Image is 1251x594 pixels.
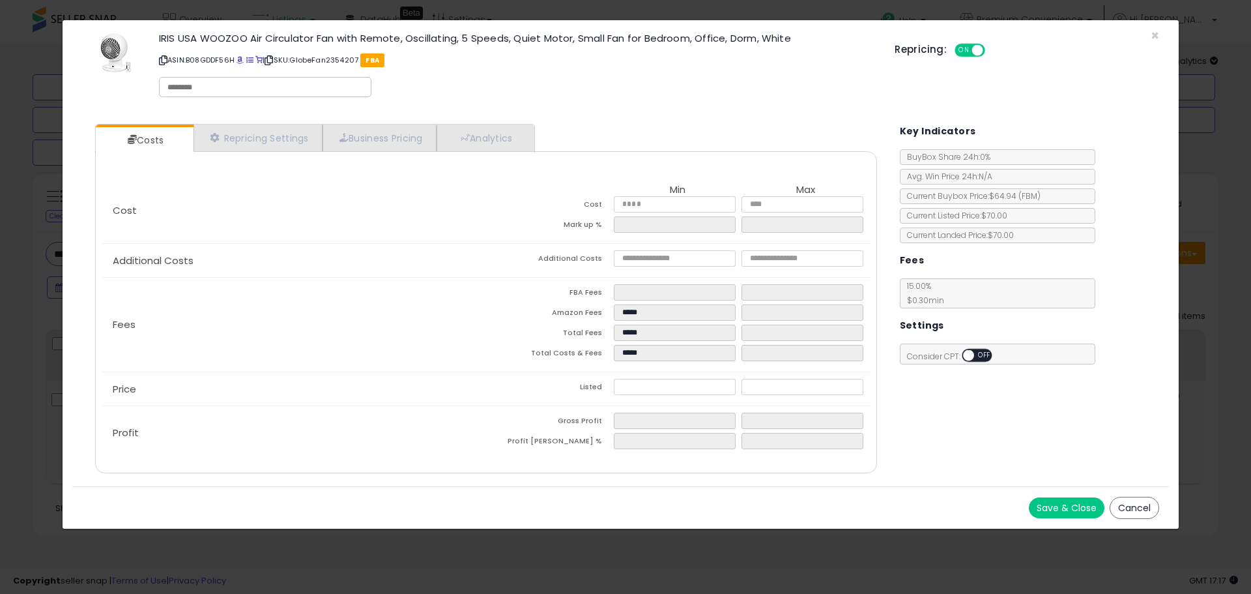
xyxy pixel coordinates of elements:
p: Additional Costs [102,256,486,266]
td: Mark up % [486,216,614,237]
h5: Key Indicators [900,123,976,140]
td: Total Fees [486,325,614,345]
h5: Settings [900,318,944,334]
td: Gross Profit [486,413,614,433]
span: Current Landed Price: $70.00 [900,230,1014,241]
td: FBA Fees [486,284,614,304]
h5: Fees [900,252,925,269]
th: Min [614,185,741,196]
img: 41vt8OhoaLL._SL60_.jpg [100,33,131,72]
td: Profit [PERSON_NAME] % [486,433,614,453]
p: Cost [102,205,486,216]
span: ON [956,45,972,56]
th: Max [741,185,869,196]
span: Current Buybox Price: [900,190,1041,201]
p: ASIN: B08GDDF56H | SKU: GlobeFan2354207 [159,50,875,70]
button: Cancel [1110,497,1159,519]
span: FBA [360,53,384,67]
a: Analytics [437,125,533,151]
span: OFF [974,350,995,361]
td: Additional Costs [486,250,614,271]
td: Amazon Fees [486,304,614,325]
a: Business Pricing [323,125,437,151]
span: ( FBM ) [1018,190,1041,201]
span: Avg. Win Price 24h: N/A [900,171,992,182]
td: Listed [486,379,614,399]
h3: IRIS USA WOOZOO Air Circulator Fan with Remote, Oscillating, 5 Speeds, Quiet Motor, Small Fan for... [159,33,875,43]
td: Total Costs & Fees [486,345,614,365]
span: × [1151,26,1159,45]
a: All offer listings [246,55,253,65]
span: BuyBox Share 24h: 0% [900,151,990,162]
span: 15.00 % [900,280,944,306]
span: Current Listed Price: $70.00 [900,210,1007,221]
a: Costs [96,127,192,153]
p: Profit [102,428,486,438]
button: Save & Close [1029,497,1104,518]
span: OFF [983,45,1004,56]
span: Consider CPT: [900,351,1009,362]
p: Price [102,384,486,394]
a: Your listing only [255,55,263,65]
span: $64.94 [989,190,1041,201]
p: Fees [102,319,486,330]
a: BuyBox page [237,55,244,65]
span: $0.30 min [900,295,944,306]
td: Cost [486,196,614,216]
a: Repricing Settings [194,125,323,151]
h5: Repricing: [895,44,947,55]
